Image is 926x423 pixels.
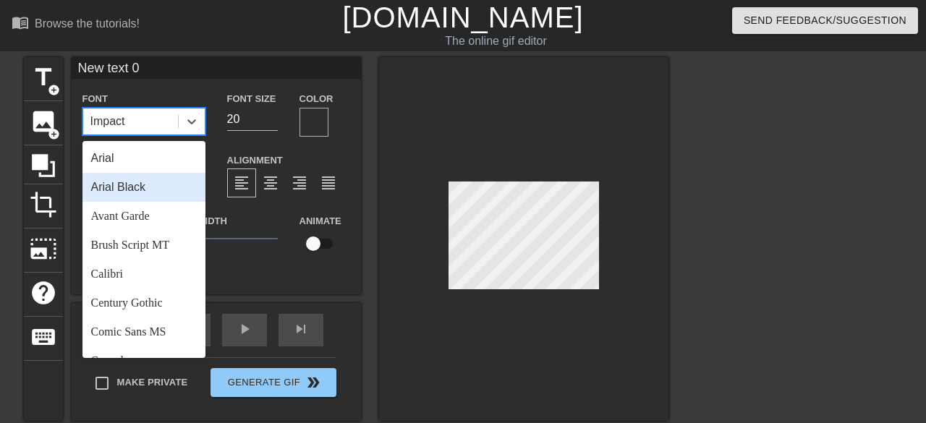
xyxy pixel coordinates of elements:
[262,174,279,192] span: format_align_center
[233,174,250,192] span: format_align_left
[82,144,205,173] div: Arial
[48,84,60,96] span: add_circle
[48,128,60,140] span: add_circle
[305,374,322,391] span: double_arrow
[30,64,57,91] span: title
[211,368,336,397] button: Generate Gif
[82,173,205,202] div: Arial Black
[227,92,276,106] label: Font Size
[316,33,676,50] div: The online gif editor
[300,214,341,228] label: Animate
[216,374,330,391] span: Generate Gif
[744,12,906,30] span: Send Feedback/Suggestion
[292,320,310,338] span: skip_next
[320,174,337,192] span: format_align_justify
[30,191,57,218] span: crop
[82,289,205,317] div: Century Gothic
[82,317,205,346] div: Comic Sans MS
[82,92,108,106] label: Font
[82,231,205,260] div: Brush Script MT
[342,1,583,33] a: [DOMAIN_NAME]
[300,92,334,106] label: Color
[236,320,253,338] span: play_arrow
[227,153,283,168] label: Alignment
[30,323,57,351] span: keyboard
[12,14,29,31] span: menu_book
[90,113,125,130] div: Impact
[291,174,308,192] span: format_align_right
[30,235,57,262] span: photo_size_select_large
[82,260,205,289] div: Calibri
[12,14,140,36] a: Browse the tutorials!
[82,202,205,231] div: Avant Garde
[732,7,918,34] button: Send Feedback/Suggestion
[117,375,188,390] span: Make Private
[30,279,57,307] span: help
[82,346,205,375] div: Consolas
[35,17,140,30] div: Browse the tutorials!
[30,108,57,135] span: image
